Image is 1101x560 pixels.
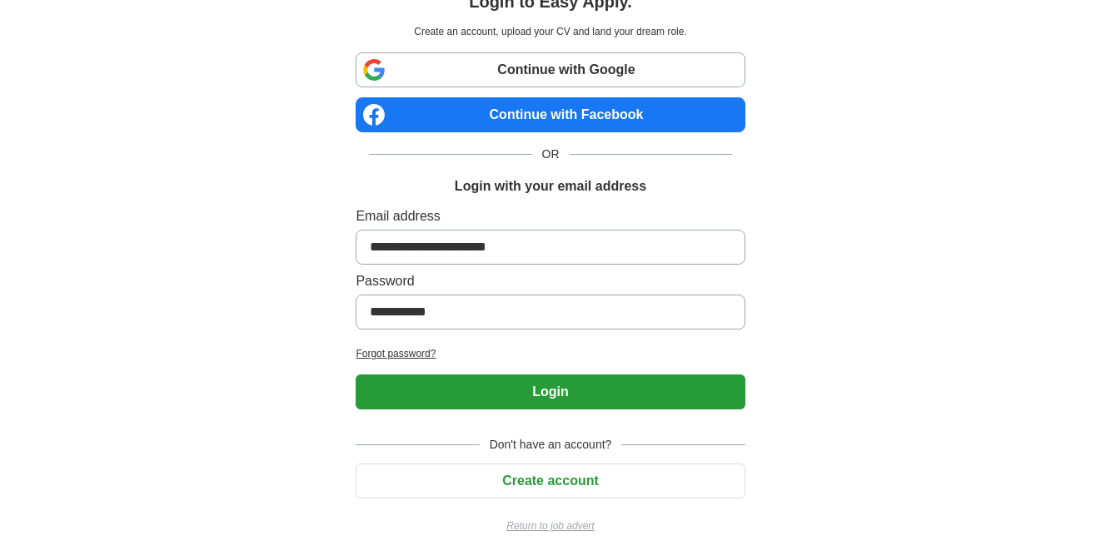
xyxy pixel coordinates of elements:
[356,374,745,409] button: Login
[356,463,745,498] button: Create account
[356,271,745,291] label: Password
[356,346,745,361] a: Forgot password?
[356,97,745,132] a: Continue with Facebook
[455,176,646,196] h1: Login with your email address
[480,436,622,453] span: Don't have an account?
[532,146,570,163] span: OR
[359,24,741,39] p: Create an account, upload your CV and land your dream role.
[356,52,745,87] a: Continue with Google
[356,473,745,488] a: Create account
[356,206,745,226] label: Email address
[356,518,745,533] a: Return to job advert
